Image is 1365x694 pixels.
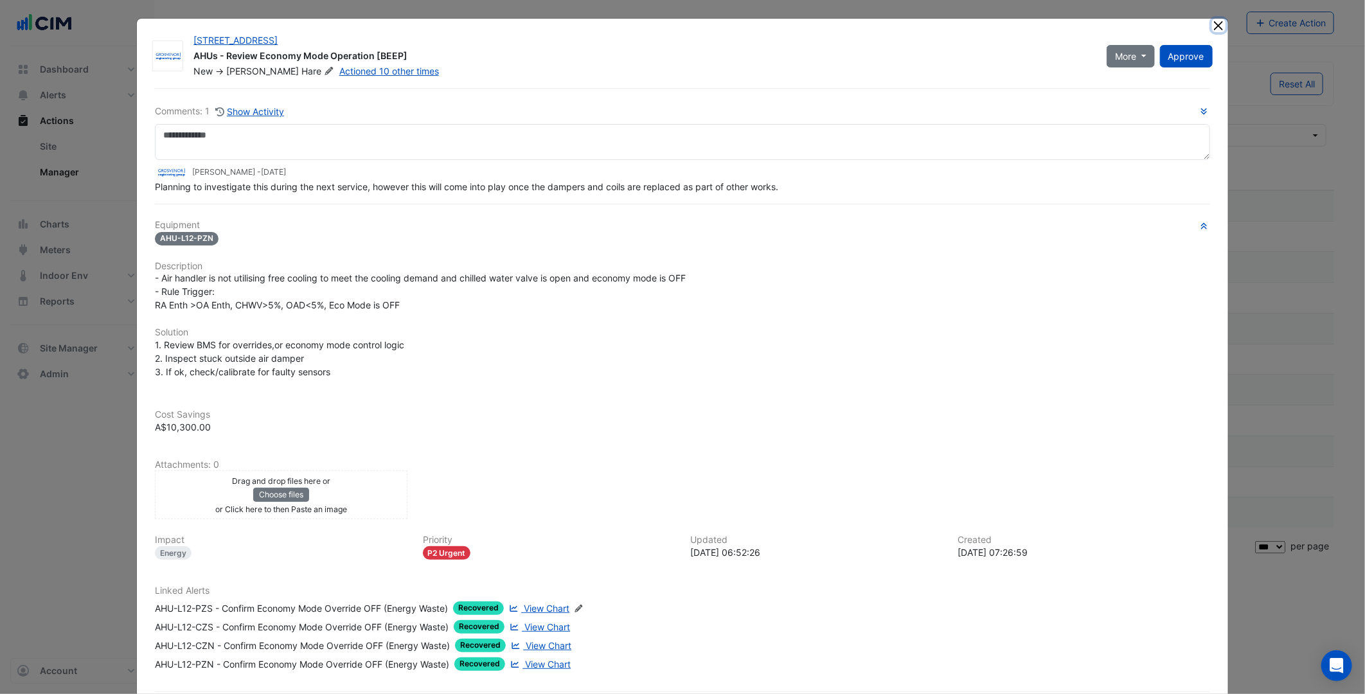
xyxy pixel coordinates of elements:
span: Recovered [453,601,504,615]
button: Approve [1160,45,1213,67]
button: Close [1212,19,1226,32]
span: View Chart [525,659,571,670]
button: Show Activity [215,104,285,119]
span: AHU-L12-PZN [155,232,219,245]
img: Grosvenor Engineering [153,50,183,63]
h6: Cost Savings [155,409,1209,420]
div: [DATE] 07:26:59 [958,546,1209,559]
h6: Linked Alerts [155,585,1209,596]
h6: Impact [155,535,407,546]
h6: Attachments: 0 [155,459,1209,470]
h6: Description [155,261,1209,272]
span: [PERSON_NAME] [226,66,299,76]
div: Open Intercom Messenger [1321,650,1352,681]
a: View Chart [507,620,570,634]
span: A$10,300.00 [155,422,211,432]
fa-icon: Edit Linked Alerts [574,604,584,614]
div: AHUs - Review Economy Mode Operation [BEEP] [193,49,1091,65]
button: More [1107,45,1155,67]
span: More [1115,49,1136,63]
div: [DATE] 06:52:26 [690,546,942,559]
a: View Chart [508,657,571,671]
h6: Solution [155,327,1209,338]
span: 2025-07-17 06:52:26 [261,167,286,177]
img: Grosvenor Engineering [155,166,187,180]
div: AHU-L12-CZS - Confirm Economy Mode Override OFF (Energy Waste) [155,620,449,634]
span: Recovered [454,657,505,671]
span: 1. Review BMS for overrides,or economy mode control logic 2. Inspect stuck outside air damper 3. ... [155,339,404,377]
h6: Updated [690,535,942,546]
span: - Air handler is not utilising free cooling to meet the cooling demand and chilled water valve is... [155,272,686,310]
div: Comments: 1 [155,104,285,119]
small: or Click here to then Paste an image [215,504,347,514]
small: Drag and drop files here or [232,476,330,486]
span: Recovered [455,639,506,652]
a: [STREET_ADDRESS] [193,35,278,46]
a: Actioned 10 other times [339,66,439,76]
span: Hare [301,65,336,78]
div: P2 Urgent [423,546,471,560]
span: View Chart [524,603,569,614]
div: AHU-L12-PZN - Confirm Economy Mode Override OFF (Energy Waste) [155,657,449,671]
button: Choose files [253,488,309,502]
h6: Priority [423,535,675,546]
span: View Chart [526,640,571,651]
div: AHU-L12-PZS - Confirm Economy Mode Override OFF (Energy Waste) [155,601,448,615]
h6: Created [958,535,1209,546]
span: View Chart [524,621,570,632]
span: New [193,66,213,76]
h6: Equipment [155,220,1209,231]
div: Energy [155,546,192,560]
small: [PERSON_NAME] - [192,166,286,178]
span: -> [215,66,224,76]
a: View Chart [508,639,571,652]
span: Planning to investigate this during the next service, however this will come into play once the d... [155,181,778,192]
span: Recovered [454,620,504,634]
span: Approve [1168,51,1204,62]
div: AHU-L12-CZN - Confirm Economy Mode Override OFF (Energy Waste) [155,639,450,652]
a: View Chart [506,601,569,615]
